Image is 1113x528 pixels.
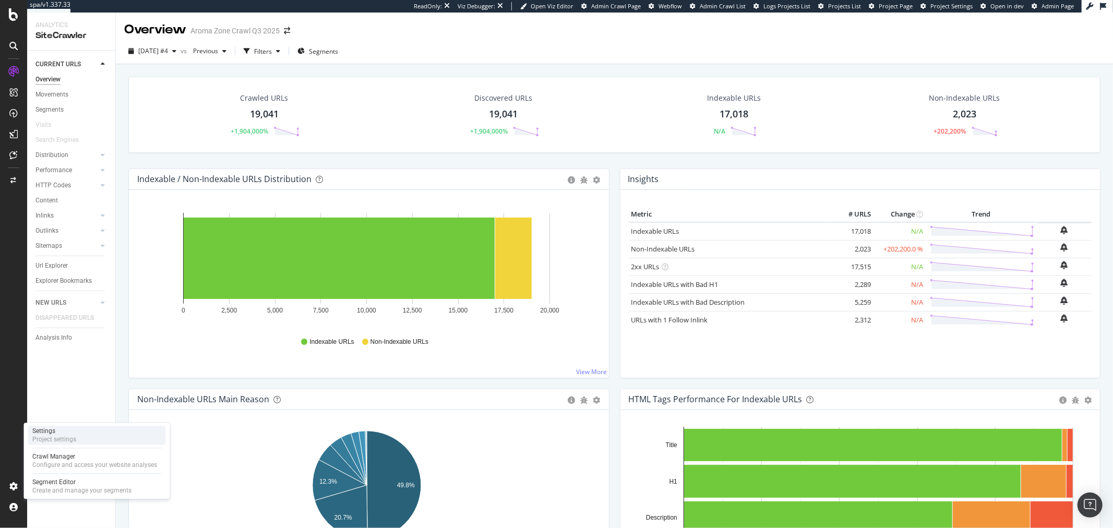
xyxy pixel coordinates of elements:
a: Movements [35,89,108,100]
svg: A chart. [137,207,596,328]
a: Segment EditorCreate and manage your segments [28,477,166,496]
th: Metric [629,207,832,222]
div: Discovered URLs [474,93,532,103]
a: Indexable URLs [631,226,679,236]
a: Project Settings [920,2,973,10]
div: gear [593,176,601,184]
div: bell-plus [1061,261,1068,269]
span: Logs Projects List [763,2,810,10]
div: Overview [35,74,61,85]
a: Url Explorer [35,260,108,271]
div: NEW URLS [35,297,66,308]
div: bell-plus [1061,243,1068,251]
div: Open Intercom Messenger [1078,493,1103,518]
a: URLs with 1 Follow Inlink [631,315,708,325]
div: 2,023 [953,107,976,121]
a: Distribution [35,150,98,161]
div: Movements [35,89,68,100]
a: Overview [35,74,108,85]
div: Aroma Zone Crawl Q3 2025 [190,26,280,36]
span: Open in dev [990,2,1024,10]
td: +202,200.0 % [873,240,926,258]
a: Indexable URLs with Bad Description [631,297,745,307]
div: Indexable URLs [707,93,761,103]
div: Explorer Bookmarks [35,275,92,286]
div: Configure and access your website analyses [32,461,157,469]
div: bell-plus [1061,296,1068,305]
td: 17,515 [832,258,873,275]
div: Filters [254,47,272,56]
a: NEW URLS [35,297,98,308]
div: Url Explorer [35,260,68,271]
a: Outlinks [35,225,98,236]
div: Distribution [35,150,68,161]
span: Project Page [879,2,913,10]
td: 2,289 [832,275,873,293]
div: Non-Indexable URLs [929,93,1000,103]
span: Open Viz Editor [531,2,573,10]
text: 5,000 [267,307,283,314]
span: Admin Page [1042,2,1074,10]
div: Search Engines [35,135,79,146]
a: Webflow [649,2,682,10]
th: Change [873,207,926,222]
a: Content [35,195,108,206]
span: Webflow [659,2,682,10]
div: Settings [32,427,76,435]
a: Analysis Info [35,332,108,343]
a: 2xx URLs [631,262,660,271]
th: # URLS [832,207,873,222]
div: Sitemaps [35,241,62,251]
a: Project Page [869,2,913,10]
a: Performance [35,165,98,176]
div: Crawled URLs [240,93,288,103]
td: 2,023 [832,240,873,258]
div: CURRENT URLS [35,59,81,70]
a: Segments [35,104,108,115]
div: 17,018 [720,107,748,121]
span: Projects List [828,2,861,10]
td: N/A [873,275,926,293]
span: Segments [309,47,338,56]
div: bell-plus [1061,226,1068,234]
span: Admin Crawl List [700,2,746,10]
a: Inlinks [35,210,98,221]
div: Overview [124,21,186,39]
a: DISAPPEARED URLS [35,313,104,323]
text: 7,500 [313,307,329,314]
div: DISAPPEARED URLS [35,313,94,323]
div: bell-plus [1061,279,1068,287]
a: Sitemaps [35,241,98,251]
button: Filters [240,43,284,59]
span: Indexable URLs [309,338,354,346]
a: SettingsProject settings [28,426,166,445]
div: bug [581,176,588,184]
button: [DATE] #4 [124,43,181,59]
text: 20,000 [540,307,559,314]
div: HTML Tags Performance for Indexable URLs [629,394,803,404]
text: 0 [182,307,185,314]
a: Indexable URLs with Bad H1 [631,280,719,289]
div: HTTP Codes [35,180,71,191]
div: Crawl Manager [32,452,157,461]
text: 12,500 [403,307,422,314]
a: Open Viz Editor [520,2,573,10]
div: Non-Indexable URLs Main Reason [137,394,269,404]
a: Search Engines [35,135,89,146]
button: Segments [293,43,342,59]
div: gear [1084,397,1092,404]
th: Trend [926,207,1037,222]
text: H1 [669,478,677,485]
td: N/A [873,293,926,311]
div: ReadOnly: [414,2,442,10]
div: Inlinks [35,210,54,221]
td: 2,312 [832,311,873,329]
span: 2025 Sep. 1st #4 [138,46,168,55]
div: Visits [35,119,51,130]
button: Previous [189,43,231,59]
div: Analysis Info [35,332,72,343]
div: arrow-right-arrow-left [284,27,290,34]
div: bug [1072,397,1079,404]
div: Segments [35,104,64,115]
div: Project settings [32,435,76,443]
